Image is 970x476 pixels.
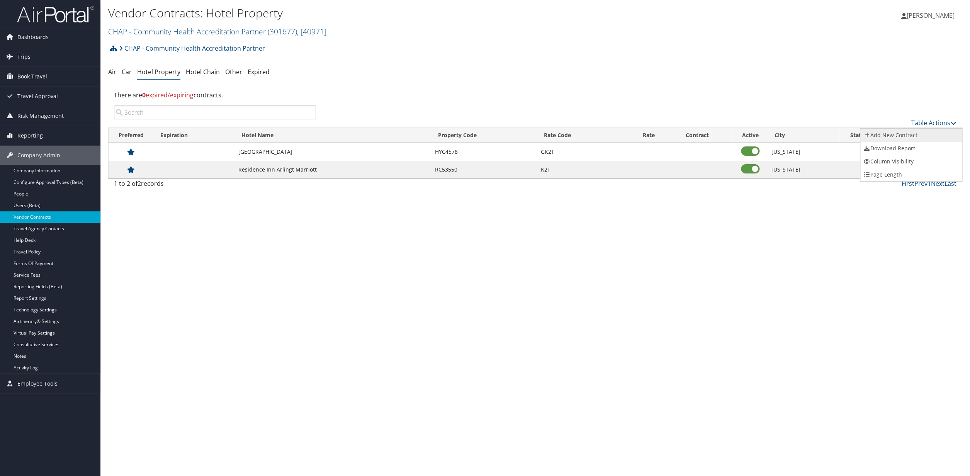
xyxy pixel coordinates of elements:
[17,5,94,23] img: airportal-logo.png
[860,142,962,155] a: Download Report
[17,67,47,86] span: Book Travel
[17,87,58,106] span: Travel Approval
[17,146,60,165] span: Company Admin
[17,47,31,66] span: Trips
[17,27,49,47] span: Dashboards
[17,374,58,393] span: Employee Tools
[860,129,962,142] a: Add New Contract
[17,126,43,145] span: Reporting
[17,106,64,126] span: Risk Management
[860,168,962,181] a: Page Length
[860,155,962,168] a: Column Visibility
